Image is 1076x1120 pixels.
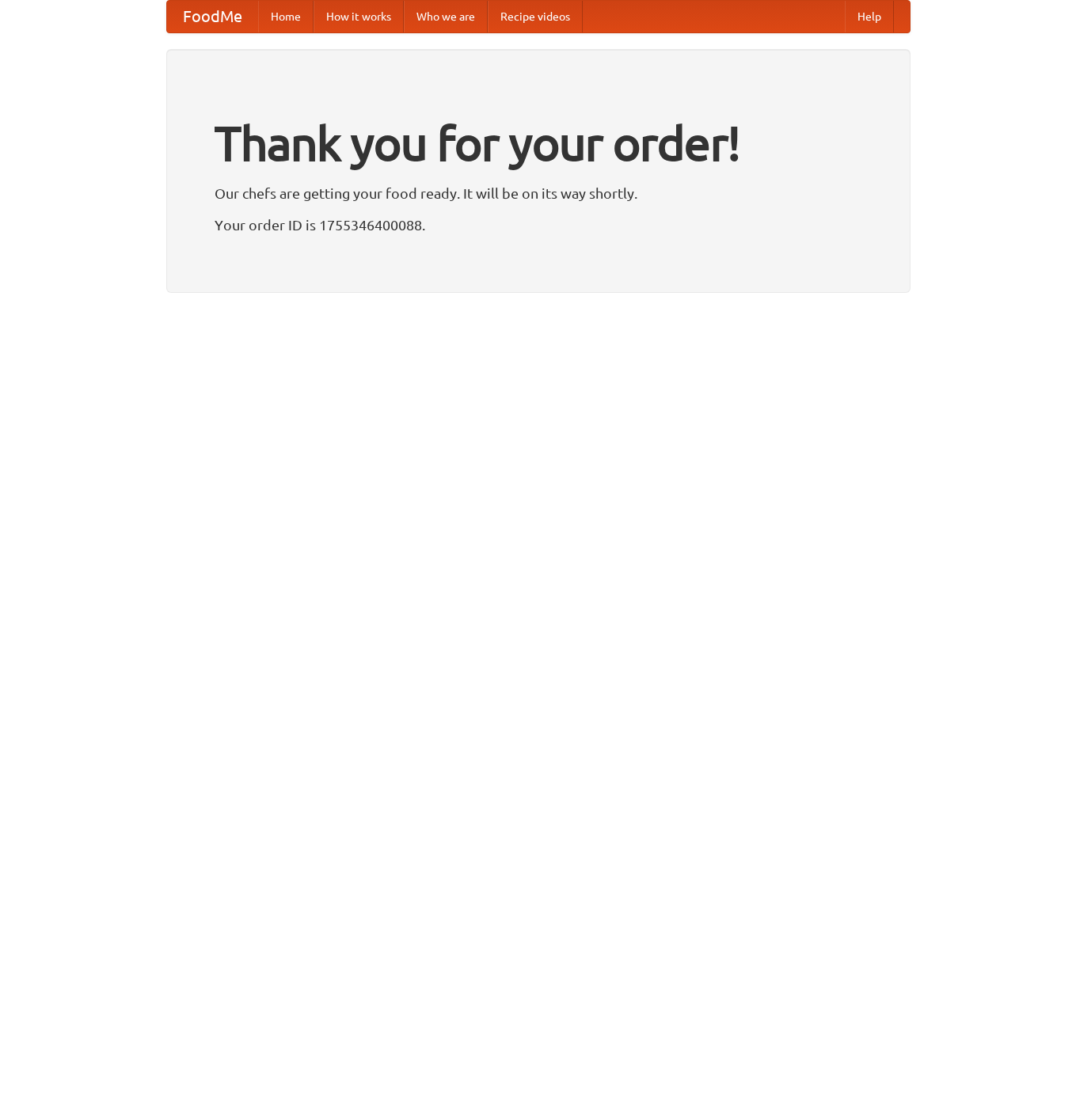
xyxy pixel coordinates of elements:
a: Help [845,1,894,32]
a: Who we are [404,1,488,32]
p: Your order ID is 1755346400088. [215,213,862,237]
a: FoodMe [167,1,258,32]
a: How it works [314,1,404,32]
a: Recipe videos [488,1,583,32]
a: Home [258,1,314,32]
h1: Thank you for your order! [215,105,862,181]
p: Our chefs are getting your food ready. It will be on its way shortly. [215,181,862,205]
